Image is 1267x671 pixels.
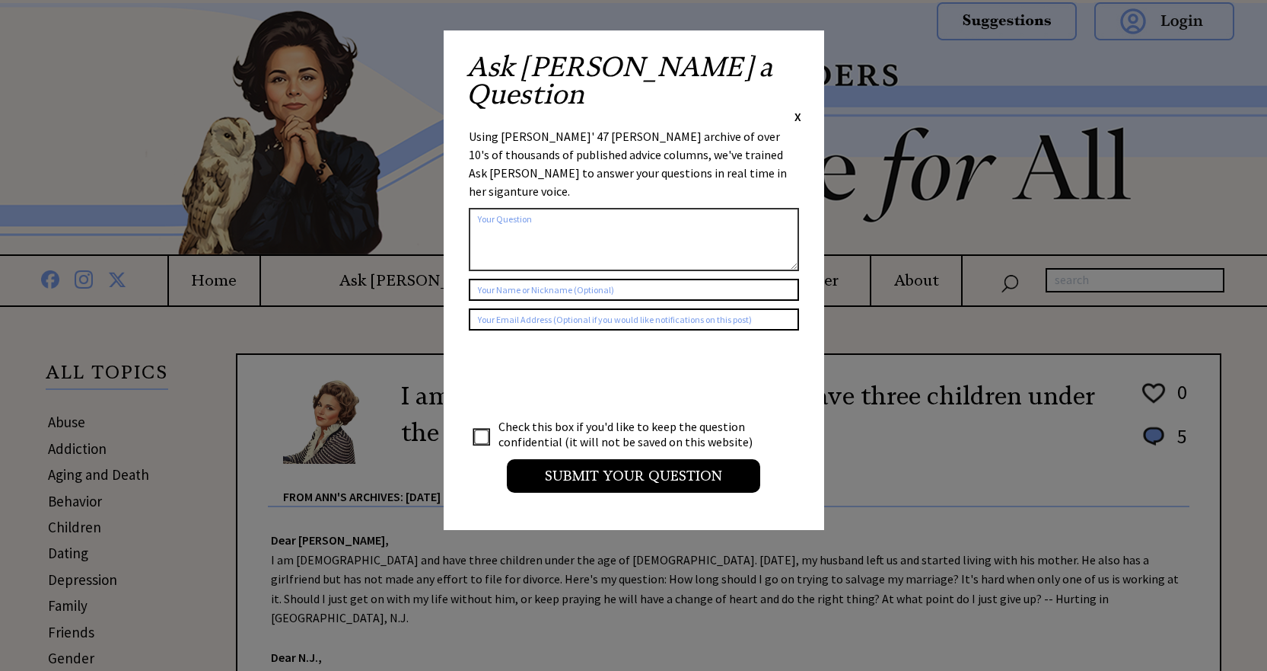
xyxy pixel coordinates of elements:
input: Your Name or Nickname (Optional) [469,279,799,301]
input: Your Email Address (Optional if you would like notifications on this post) [469,308,799,331]
div: Using [PERSON_NAME]' 47 [PERSON_NAME] archive of over 10's of thousands of published advice colum... [469,127,799,200]
span: X [794,109,801,124]
iframe: reCAPTCHA [469,346,700,405]
td: Check this box if you'd like to keep the question confidential (it will not be saved on this webs... [498,418,767,450]
h2: Ask [PERSON_NAME] a Question [466,53,801,108]
input: Submit your Question [507,459,760,493]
